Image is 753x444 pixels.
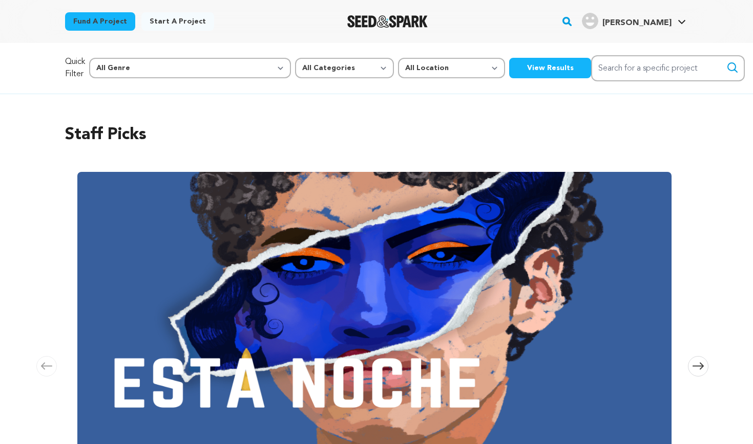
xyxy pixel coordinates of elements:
[580,11,688,32] span: Smith A.'s Profile
[582,13,598,29] img: user.png
[580,11,688,29] a: Smith A.'s Profile
[65,12,135,31] a: Fund a project
[65,56,85,80] p: Quick Filter
[591,55,745,81] input: Search for a specific project
[347,15,428,28] img: Seed&Spark Logo Dark Mode
[582,13,672,29] div: Smith A.'s Profile
[347,15,428,28] a: Seed&Spark Homepage
[509,58,591,78] button: View Results
[602,19,672,27] span: [PERSON_NAME]
[65,123,688,147] h2: Staff Picks
[141,12,214,31] a: Start a project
